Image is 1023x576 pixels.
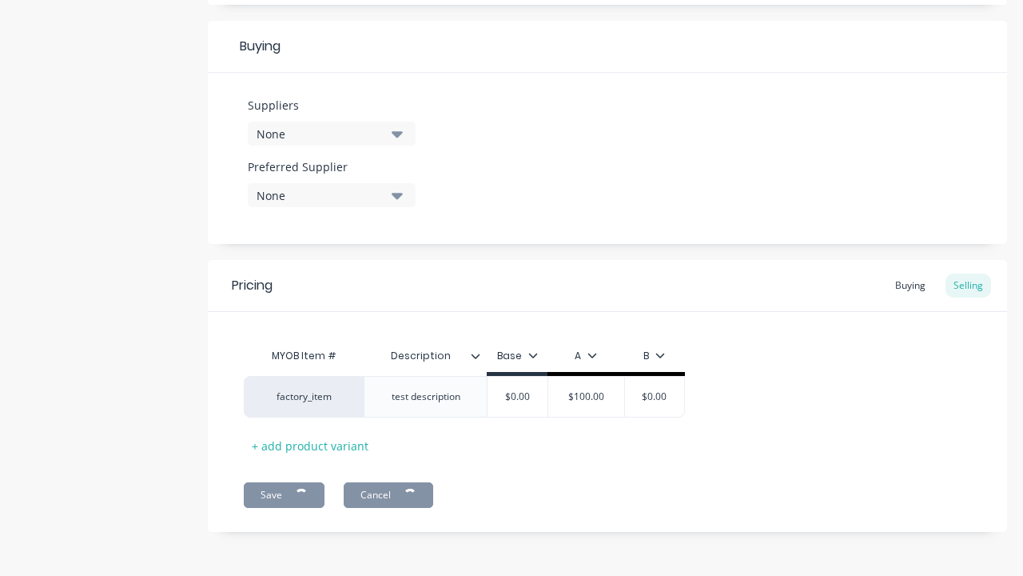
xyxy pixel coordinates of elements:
div: None [257,187,384,204]
div: MYOB Item # [244,340,364,372]
div: A [575,349,597,363]
button: Save [244,482,324,508]
div: $0.00 [615,377,695,417]
div: B [643,349,665,363]
div: test description [379,386,473,407]
button: None [248,122,416,146]
button: None [248,183,416,207]
div: Description [364,340,487,372]
div: Description [364,336,477,376]
button: Cancel [344,482,433,508]
div: Base [497,349,538,363]
div: factory_item [260,390,348,404]
div: $0.00 [478,377,558,417]
div: factory_itemtest description$0.00$100.00$0.00 [244,376,685,418]
div: Buying [887,274,933,298]
div: None [257,126,384,142]
div: Selling [945,274,991,298]
div: $100.00 [546,377,626,417]
div: + add product variant [244,434,376,458]
div: Pricing [232,276,273,295]
label: Suppliers [248,97,416,114]
label: Preferred Supplier [248,158,416,175]
div: Buying [208,21,1007,73]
